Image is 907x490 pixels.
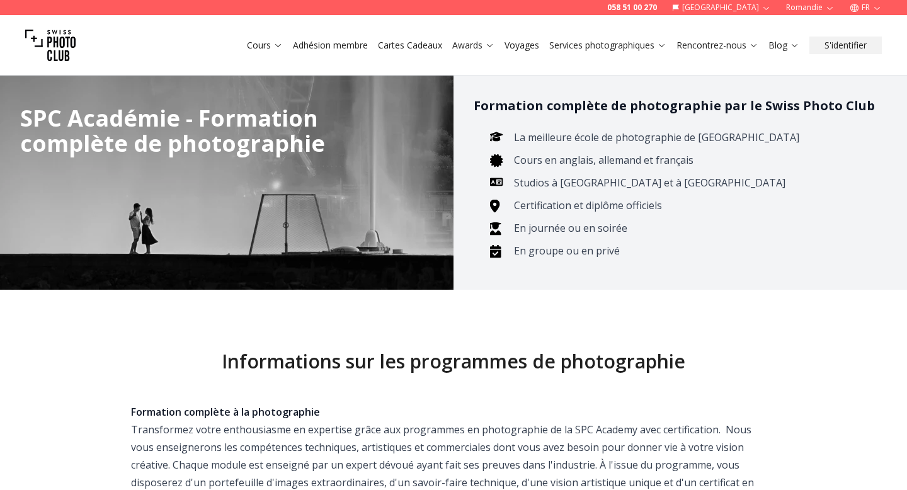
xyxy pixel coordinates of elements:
button: Blog [763,37,804,54]
button: Cartes Cadeaux [373,37,447,54]
li: Cours en anglais, allemand et français [510,151,867,169]
li: Studios à [GEOGRAPHIC_DATA] et à [GEOGRAPHIC_DATA] [510,174,867,191]
h2: Informations sur les programmes de photographie [60,350,847,373]
li: Certification et diplôme officiels [510,197,867,214]
a: Voyages [505,39,539,52]
li: En groupe ou en privé [510,242,867,259]
button: Voyages [499,37,544,54]
h3: Formation complète de photographie par le Swiss Photo Club [474,96,887,116]
button: S'identifier [809,37,882,54]
a: Awards [452,39,494,52]
button: Rencontrez-nous [671,37,763,54]
a: Rencontrez-nous [676,39,758,52]
strong: Formation complète à la photographie [131,405,320,419]
button: Awards [447,37,499,54]
button: Cours [242,37,288,54]
a: Cartes Cadeaux [378,39,442,52]
a: Cours [247,39,283,52]
button: Adhésion membre [288,37,373,54]
img: Swiss photo club [25,20,76,71]
a: Adhésion membre [293,39,368,52]
a: Services photographiques [549,39,666,52]
button: Services photographiques [544,37,671,54]
li: La meilleure école de photographie de [GEOGRAPHIC_DATA] [510,128,867,146]
a: 058 51 00 270 [607,3,657,13]
a: Blog [768,39,799,52]
div: SPC Académie - Formation complète de photographie [20,106,383,156]
li: En journée ou en soirée [510,219,867,237]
